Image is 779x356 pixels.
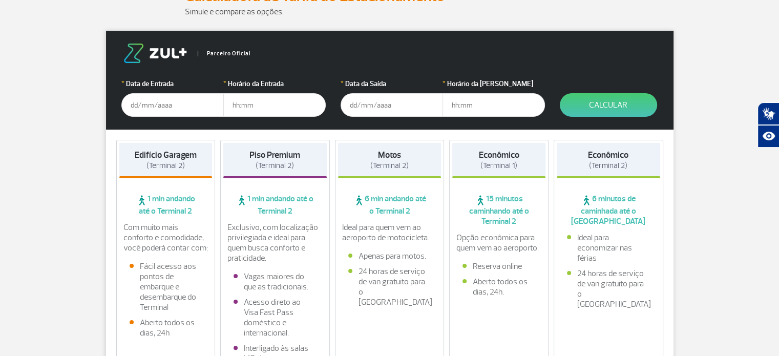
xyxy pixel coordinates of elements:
span: (Terminal 2) [589,161,627,171]
li: 24 horas de serviço de van gratuito para o [GEOGRAPHIC_DATA] [348,266,431,307]
li: Apenas para motos. [348,251,431,261]
span: 6 min andando até o Terminal 2 [338,194,441,216]
label: Data de Entrada [121,78,224,89]
li: Vagas maiores do que as tradicionais. [234,271,317,292]
li: Aberto todos os dias, 24h [130,318,202,338]
li: Ideal para economizar nas férias [567,233,650,263]
span: 1 min andando até o Terminal 2 [223,194,327,216]
p: Exclusivo, com localização privilegiada e ideal para quem busca conforto e praticidade. [227,222,323,263]
div: Plugin de acessibilidade da Hand Talk. [757,102,779,148]
img: logo-zul.png [121,44,189,63]
button: Abrir recursos assistivos. [757,125,779,148]
li: Aberto todos os dias, 24h. [462,277,535,297]
label: Data da Saída [341,78,443,89]
li: Acesso direto ao Visa Fast Pass doméstico e internacional. [234,297,317,338]
input: dd/mm/aaaa [121,93,224,117]
strong: Motos [378,150,401,160]
label: Horário da [PERSON_NAME] [443,78,545,89]
li: Reserva online [462,261,535,271]
p: Simule e compare as opções. [185,6,595,18]
p: Opção econômica para quem vem ao aeroporto. [456,233,541,253]
strong: Edifício Garagem [135,150,197,160]
span: (Terminal 2) [370,161,409,171]
p: Com muito mais conforto e comodidade, você poderá contar com: [123,222,208,253]
span: (Terminal 2) [256,161,294,171]
strong: Econômico [479,150,519,160]
span: 6 minutos de caminhada até o [GEOGRAPHIC_DATA] [557,194,660,226]
strong: Econômico [588,150,628,160]
input: dd/mm/aaaa [341,93,443,117]
span: Parceiro Oficial [198,51,250,56]
input: hh:mm [223,93,326,117]
strong: Piso Premium [249,150,300,160]
label: Horário da Entrada [223,78,326,89]
input: hh:mm [443,93,545,117]
button: Calcular [560,93,657,117]
span: 15 minutos caminhando até o Terminal 2 [452,194,545,226]
p: Ideal para quem vem ao aeroporto de motocicleta. [342,222,437,243]
li: Fácil acesso aos pontos de embarque e desembarque do Terminal [130,261,202,312]
li: 24 horas de serviço de van gratuito para o [GEOGRAPHIC_DATA] [567,268,650,309]
span: 1 min andando até o Terminal 2 [119,194,213,216]
span: (Terminal 1) [480,161,517,171]
button: Abrir tradutor de língua de sinais. [757,102,779,125]
span: (Terminal 2) [146,161,185,171]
